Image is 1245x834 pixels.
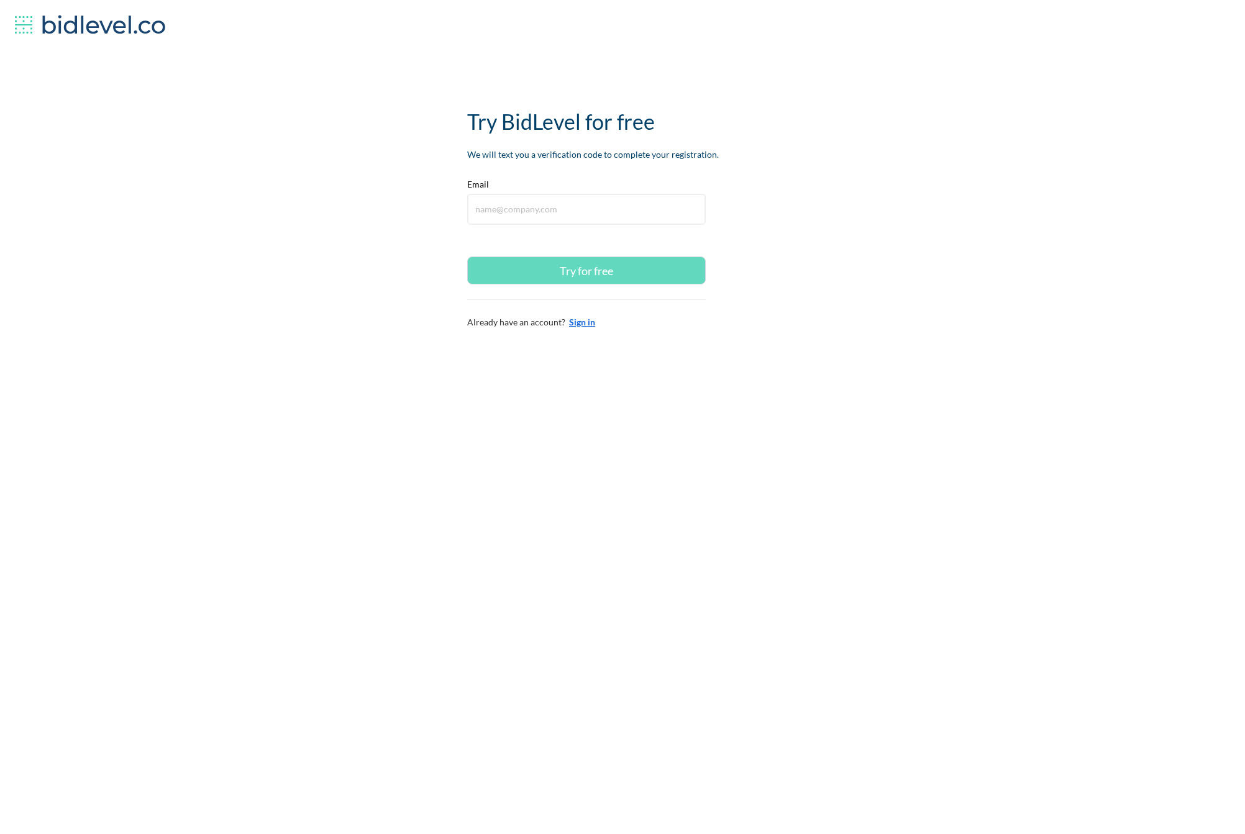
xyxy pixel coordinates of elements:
[467,149,719,160] span: We will text you a verification code to complete your registration.
[467,256,706,284] button: Try for free
[467,317,565,328] span: Already have an account?
[468,194,705,224] input: name@company.com
[467,179,489,189] span: Email
[569,315,595,330] a: Sign in
[467,109,655,134] span: Try BidLevel for free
